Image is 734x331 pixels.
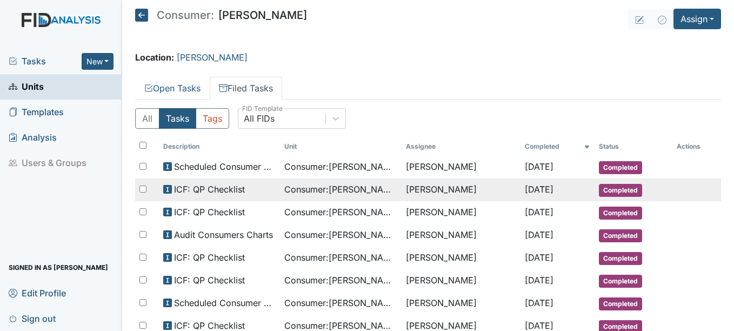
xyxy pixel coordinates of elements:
span: Completed [599,297,642,310]
span: [DATE] [525,229,553,240]
span: Consumer : [PERSON_NAME] [284,160,397,173]
td: [PERSON_NAME] [402,201,521,224]
span: [DATE] [525,297,553,308]
td: [PERSON_NAME] [402,178,521,201]
td: [PERSON_NAME] [402,292,521,315]
span: Scheduled Consumer Chart Review [174,160,276,173]
span: [DATE] [525,161,553,172]
span: [DATE] [525,320,553,331]
span: [DATE] [525,275,553,286]
div: Type filter [135,108,229,129]
span: [DATE] [525,252,553,263]
button: Assign [673,9,721,29]
h5: [PERSON_NAME] [135,9,307,22]
span: Signed in as [PERSON_NAME] [9,259,108,276]
th: Assignee [402,137,521,156]
span: Completed [599,161,642,174]
span: Completed [599,252,642,265]
span: ICF: QP Checklist [174,206,245,219]
td: [PERSON_NAME] [402,156,521,178]
span: Consumer : [PERSON_NAME] [284,251,397,264]
span: Sign out [9,310,56,327]
td: [PERSON_NAME] [402,269,521,292]
button: Tags [196,108,229,129]
span: Completed [599,275,642,288]
th: Actions [672,137,721,156]
div: All FIDs [244,112,275,125]
strong: Location: [135,52,174,63]
span: Consumer : [PERSON_NAME] [284,274,397,287]
span: Consumer : [PERSON_NAME] [284,228,397,241]
span: Consumer : [PERSON_NAME] [284,296,397,309]
span: Analysis [9,129,57,146]
span: Consumer : [PERSON_NAME] [284,183,397,196]
span: ICF: QP Checklist [174,251,245,264]
a: Filed Tasks [210,77,282,100]
span: Completed [599,207,642,220]
button: New [82,53,114,70]
span: Consumer : [PERSON_NAME] [284,206,397,219]
th: Toggle SortBy [595,137,672,156]
a: Open Tasks [135,77,210,100]
th: Toggle SortBy [280,137,402,156]
button: Tasks [159,108,196,129]
button: All [135,108,159,129]
td: [PERSON_NAME] [402,247,521,269]
a: [PERSON_NAME] [177,52,248,63]
span: Templates [9,104,64,121]
input: Toggle All Rows Selected [139,142,146,149]
span: Completed [599,184,642,197]
td: [PERSON_NAME] [402,224,521,247]
span: Edit Profile [9,284,66,301]
span: Scheduled Consumer Chart Review [174,296,276,309]
th: Toggle SortBy [521,137,595,156]
a: Tasks [9,55,82,68]
th: Toggle SortBy [159,137,281,156]
span: Consumer: [157,10,214,21]
span: [DATE] [525,184,553,195]
span: ICF: QP Checklist [174,274,245,287]
span: Completed [599,229,642,242]
span: Units [9,78,44,95]
span: Audit Consumers Charts [174,228,273,241]
span: [DATE] [525,207,553,217]
span: ICF: QP Checklist [174,183,245,196]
